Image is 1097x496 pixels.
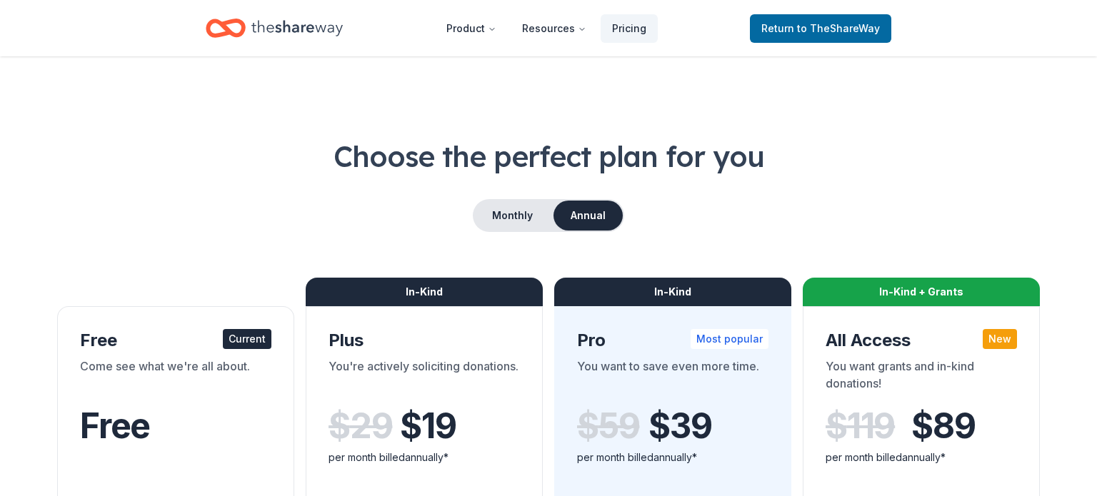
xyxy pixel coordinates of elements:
[750,14,891,43] a: Returnto TheShareWay
[577,358,768,398] div: You want to save even more time.
[797,22,880,34] span: to TheShareWay
[435,11,658,45] nav: Main
[329,358,520,398] div: You're actively soliciting donations.
[435,14,508,43] button: Product
[648,406,711,446] span: $ 39
[511,14,598,43] button: Resources
[761,20,880,37] span: Return
[80,358,271,398] div: Come see what we're all about.
[223,329,271,349] div: Current
[691,329,768,349] div: Most popular
[474,201,551,231] button: Monthly
[983,329,1017,349] div: New
[826,449,1017,466] div: per month billed annually*
[601,14,658,43] a: Pricing
[57,136,1040,176] h1: Choose the perfect plan for you
[306,278,543,306] div: In-Kind
[80,405,150,447] span: Free
[577,449,768,466] div: per month billed annually*
[206,11,343,45] a: Home
[826,329,1017,352] div: All Access
[803,278,1040,306] div: In-Kind + Grants
[80,329,271,352] div: Free
[553,201,623,231] button: Annual
[826,358,1017,398] div: You want grants and in-kind donations!
[400,406,456,446] span: $ 19
[554,278,791,306] div: In-Kind
[577,329,768,352] div: Pro
[911,406,975,446] span: $ 89
[329,449,520,466] div: per month billed annually*
[329,329,520,352] div: Plus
